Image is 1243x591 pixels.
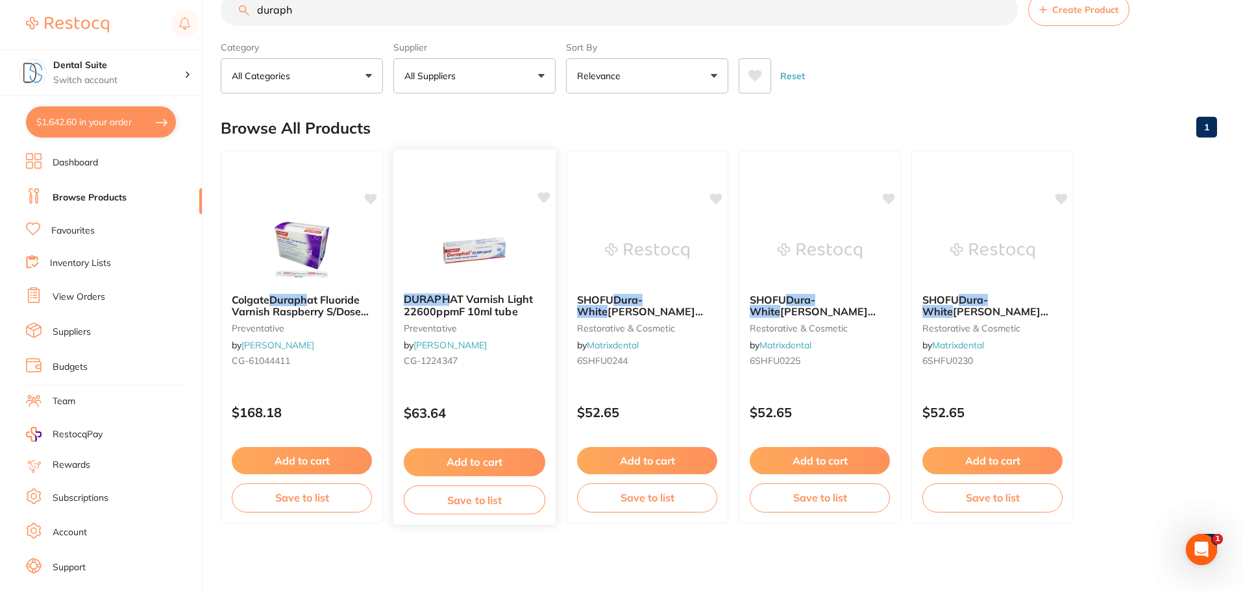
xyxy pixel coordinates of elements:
[53,395,75,408] a: Team
[404,293,545,317] b: DURAPHAT Varnish Light 22600ppmF 10ml tube
[750,294,890,318] b: SHOFU Dura-White Stone RA 0225 IC4 (12)
[393,58,556,93] button: All Suppliers
[269,293,307,306] em: Duraph
[577,305,703,330] span: [PERSON_NAME] 0244 FL2 (12)
[922,447,1063,474] button: Add to cart
[404,293,533,318] span: AT Varnish Light 22600ppmF 10ml tube
[26,427,103,442] a: RestocqPay
[577,483,717,512] button: Save to list
[750,293,786,306] span: SHOFU
[577,339,639,351] span: by
[1052,5,1118,15] span: Create Product
[232,447,372,474] button: Add to cart
[922,405,1063,420] p: $52.65
[759,339,811,351] a: Matrixdental
[26,10,109,40] a: Restocq Logo
[404,448,545,476] button: Add to cart
[776,58,809,93] button: Reset
[232,323,372,333] small: preventative
[566,58,728,93] button: Relevance
[20,60,46,86] img: Dental Suite
[1212,534,1223,544] span: 1
[750,339,811,351] span: by
[53,191,127,204] a: Browse Products
[577,293,643,318] em: Dura-White
[750,447,890,474] button: Add to cart
[577,447,717,474] button: Add to cart
[922,323,1063,333] small: restorative & cosmetic
[922,293,959,306] span: SHOFU
[393,42,556,53] label: Supplier
[404,355,458,367] span: CG-1224347
[922,355,973,367] span: 6SHFU0230
[404,69,461,82] p: All Suppliers
[750,305,876,330] span: [PERSON_NAME] 0225 IC4 (12)
[53,428,103,441] span: RestocqPay
[1186,534,1217,565] iframe: Intercom live chat
[232,483,372,512] button: Save to list
[53,59,184,72] h4: Dental Suite
[221,119,371,138] h2: Browse All Products
[53,526,87,539] a: Account
[232,69,295,82] p: All Categories
[950,219,1035,283] img: SHOFU Dura-White Stone RA 0230 TC1 (12)
[413,339,487,351] a: [PERSON_NAME]
[232,355,290,367] span: CG-61044411
[53,156,98,169] a: Dashboard
[605,219,689,283] img: SHOFU Dura-White Stone FG 0244 FL2 (12)
[750,355,800,367] span: 6SHFU0225
[53,459,90,472] a: Rewards
[778,219,862,283] img: SHOFU Dura-White Stone RA 0225 IC4 (12)
[232,293,269,306] span: Colgate
[232,405,372,420] p: $168.18
[221,58,383,93] button: All Categories
[53,291,105,304] a: View Orders
[404,293,450,306] em: DURAPH
[922,305,1048,330] span: [PERSON_NAME] 0230 TC1 (12)
[51,224,95,237] a: Favourites
[241,339,314,351] a: [PERSON_NAME]
[26,17,109,32] img: Restocq Logo
[922,293,988,318] em: Dura-White
[750,483,890,512] button: Save to list
[577,69,626,82] p: Relevance
[404,339,487,351] span: by
[587,339,639,351] a: Matrixdental
[750,405,890,420] p: $52.65
[26,427,42,442] img: RestocqPay
[50,257,111,270] a: Inventory Lists
[922,483,1063,512] button: Save to list
[1196,114,1217,140] a: 1
[577,293,613,306] span: SHOFU
[53,361,88,374] a: Budgets
[750,323,890,333] small: restorative & cosmetic
[53,561,86,574] a: Support
[232,339,314,351] span: by
[577,323,717,333] small: restorative & cosmetic
[53,74,184,87] p: Switch account
[577,355,628,367] span: 6SHFU0244
[566,42,728,53] label: Sort By
[1196,531,1217,557] a: 1
[232,294,372,318] b: Colgate Duraphat Fluoride Varnish Raspberry S/Dose 50Pk
[53,326,91,339] a: Suppliers
[922,294,1063,318] b: SHOFU Dura-White Stone RA 0230 TC1 (12)
[750,293,815,318] em: Dura-White
[404,485,545,514] button: Save to list
[577,294,717,318] b: SHOFU Dura-White Stone FG 0244 FL2 (12)
[221,42,383,53] label: Category
[53,492,108,505] a: Subscriptions
[404,322,545,333] small: preventative
[232,293,369,330] span: at Fluoride Varnish Raspberry S/Dose 50Pk
[432,217,517,283] img: DURAPHAT Varnish Light 22600ppmF 10ml tube
[26,106,176,138] button: $1,642.60 in your order
[922,339,984,351] span: by
[932,339,984,351] a: Matrixdental
[260,219,344,283] img: Colgate Duraphat Fluoride Varnish Raspberry S/Dose 50Pk
[577,405,717,420] p: $52.65
[404,405,545,420] p: $63.64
